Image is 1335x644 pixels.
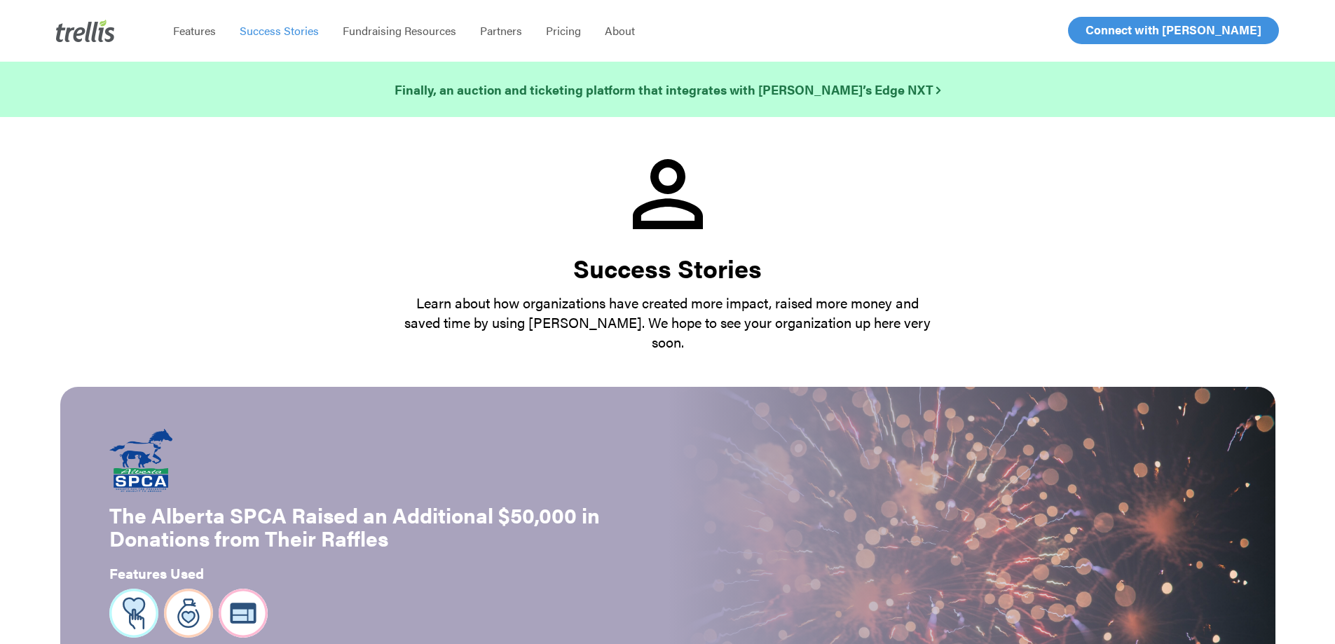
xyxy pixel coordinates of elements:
img: Trellis [56,20,115,42]
img: success_stories_icon.svg [633,159,703,229]
strong: The Alberta SPCA Raised an Additional $50,000 in Donations from Their Raffles [109,500,600,553]
strong: Success Stories [573,249,762,286]
span: Pricing [546,22,581,39]
a: About [593,24,647,38]
img: Group-10137.svg [109,589,158,638]
span: Features [173,22,216,39]
a: Success Stories [228,24,331,38]
span: Connect with [PERSON_NAME] [1086,21,1261,38]
a: Finally, an auction and ticketing platform that integrates with [PERSON_NAME]’s Edge NXT [395,80,940,100]
img: Group-11644-1.svg [164,589,213,638]
span: Partners [480,22,522,39]
span: About [605,22,635,39]
a: Partners [468,24,534,38]
a: Pricing [534,24,593,38]
a: Fundraising Resources [331,24,468,38]
span: Success Stories [240,22,319,39]
strong: Finally, an auction and ticketing platform that integrates with [PERSON_NAME]’s Edge NXT [395,81,940,98]
a: Features [161,24,228,38]
img: Group-11637.svg [219,589,268,638]
p: Learn about how organizations have created more impact, raised more money and saved time by using... [402,293,934,352]
span: Fundraising Resources [343,22,456,39]
strong: Features Used [109,563,204,583]
a: Connect with [PERSON_NAME] [1068,17,1279,44]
